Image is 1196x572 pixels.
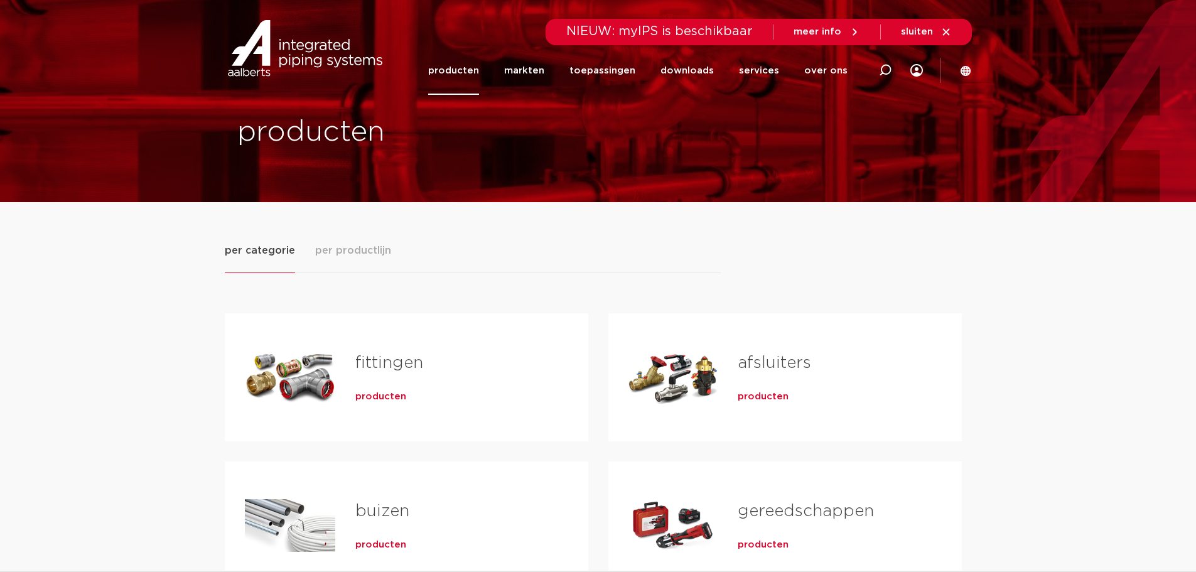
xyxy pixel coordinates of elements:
[910,57,923,84] div: my IPS
[428,46,479,95] a: producten
[738,391,789,403] a: producten
[738,539,789,551] a: producten
[794,27,841,36] span: meer info
[355,355,423,371] a: fittingen
[428,46,848,95] nav: Menu
[355,391,406,403] a: producten
[315,243,391,258] span: per productlijn
[504,46,544,95] a: markten
[738,355,811,371] a: afsluiters
[660,46,714,95] a: downloads
[566,25,753,38] span: NIEUW: myIPS is beschikbaar
[739,46,779,95] a: services
[355,503,409,519] a: buizen
[738,503,874,519] a: gereedschappen
[355,539,406,551] a: producten
[569,46,635,95] a: toepassingen
[237,112,592,153] h1: producten
[901,27,933,36] span: sluiten
[225,243,295,258] span: per categorie
[804,46,848,95] a: over ons
[794,26,860,38] a: meer info
[901,26,952,38] a: sluiten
